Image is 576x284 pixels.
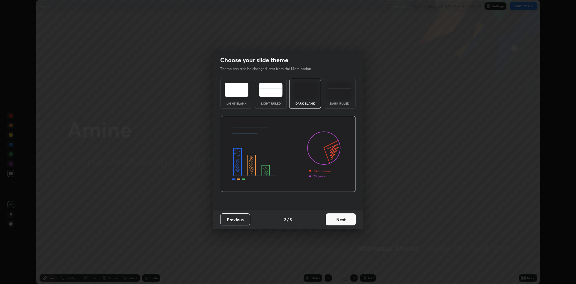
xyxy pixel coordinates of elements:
h4: / [287,216,289,223]
h4: 5 [289,216,292,223]
img: darkRuledTheme.de295e13.svg [328,83,351,97]
div: Light Ruled [259,102,283,105]
p: Theme can also be changed later from the More option [220,66,317,72]
button: Previous [220,213,250,225]
div: Dark Blank [293,102,317,105]
div: Dark Ruled [328,102,352,105]
h4: 3 [284,216,286,223]
img: lightTheme.e5ed3b09.svg [225,83,248,97]
button: Next [326,213,356,225]
div: Light Blank [224,102,248,105]
h2: Choose your slide theme [220,56,288,64]
img: darkThemeBanner.d06ce4a2.svg [220,116,356,192]
img: lightRuledTheme.5fabf969.svg [259,83,283,97]
img: darkTheme.f0cc69e5.svg [293,83,317,97]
